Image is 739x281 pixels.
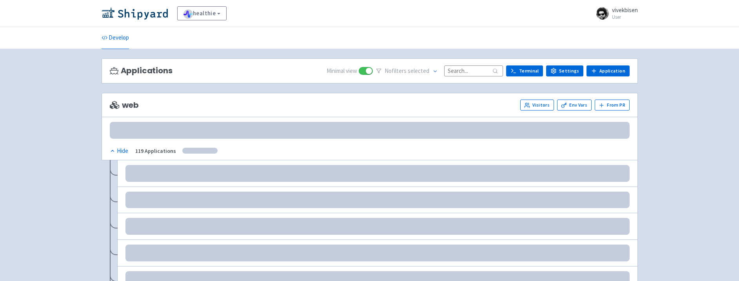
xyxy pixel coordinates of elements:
[110,66,172,75] h3: Applications
[110,147,129,156] button: Hide
[102,27,129,49] a: Develop
[586,65,629,76] a: Application
[506,65,543,76] a: Terminal
[612,15,638,20] small: User
[612,6,638,14] span: vivekbisen
[444,65,503,76] input: Search...
[110,101,139,110] span: web
[135,147,176,156] div: 119 Applications
[595,100,630,111] button: From PR
[592,7,638,20] a: vivekbisen User
[385,67,429,76] span: No filter s
[102,7,168,20] img: Shipyard logo
[408,67,429,74] span: selected
[110,147,128,156] div: Hide
[546,65,583,76] a: Settings
[177,6,227,20] a: healthie
[557,100,592,111] a: Env Vars
[520,100,554,111] a: Visitors
[327,67,357,76] span: Minimal view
